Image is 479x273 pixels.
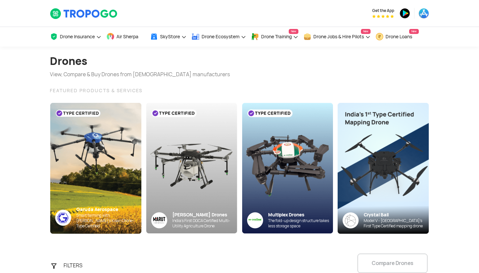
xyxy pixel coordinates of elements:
[242,103,333,234] img: bg_multiplex_sky.png
[50,27,101,47] a: Drone Insurance
[289,29,298,34] span: New
[50,8,118,19] img: TropoGo Logo
[386,34,412,39] span: Drone Loans
[343,212,359,228] img: crystalball-logo-banner.png
[50,52,230,71] h1: Drones
[146,103,237,233] img: bg_marut_sky.png
[172,218,237,229] div: India’s First DGCA Certified Multi-Utility Agriculture Drone
[150,27,187,47] a: SkyStore
[247,212,263,228] img: ic_multiplex_sky.png
[76,206,141,213] div: Garuda Aerospace
[55,210,71,226] img: ic_garuda_sky.png
[364,218,429,229] div: Model V - [GEOGRAPHIC_DATA]’s First Type Certified mapping drone
[361,29,371,34] span: New
[338,103,429,234] img: bannerAdvertisement6.png
[76,213,141,229] div: Smart farming with [PERSON_NAME]’s Kisan Drone - Type Certified
[372,8,394,13] span: Get the App
[202,34,239,39] span: Drone Ecosystem
[50,87,429,95] div: FEATURED PRODUCTS & SERVICES
[50,71,230,79] div: View, Compare & Buy Drones from [DEMOGRAPHIC_DATA] manufacturers
[50,103,141,234] img: bg_garuda_sky.png
[160,34,180,39] span: SkyStore
[268,212,333,218] div: Multiplex Drones
[60,34,95,39] span: Drone Insurance
[364,212,429,218] div: Crystal Ball
[376,27,419,47] a: Drone LoansNew
[151,212,167,228] img: Group%2036313.png
[261,34,292,39] span: Drone Training
[268,218,333,229] div: The fold-up design structure takes less storage space
[172,212,237,218] div: [PERSON_NAME] Drones
[106,27,145,47] a: Air Sherpa
[313,34,364,39] span: Drone Jobs & Hire Pilots
[116,34,138,39] span: Air Sherpa
[251,27,298,47] a: Drone TrainingNew
[399,8,410,19] img: ic_playstore.png
[372,15,394,18] img: App Raking
[409,29,419,34] span: New
[192,27,246,47] a: Drone Ecosystem
[60,259,94,272] div: FILTERS
[303,27,371,47] a: Drone Jobs & Hire PilotsNew
[418,8,429,19] img: ic_appstore.png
